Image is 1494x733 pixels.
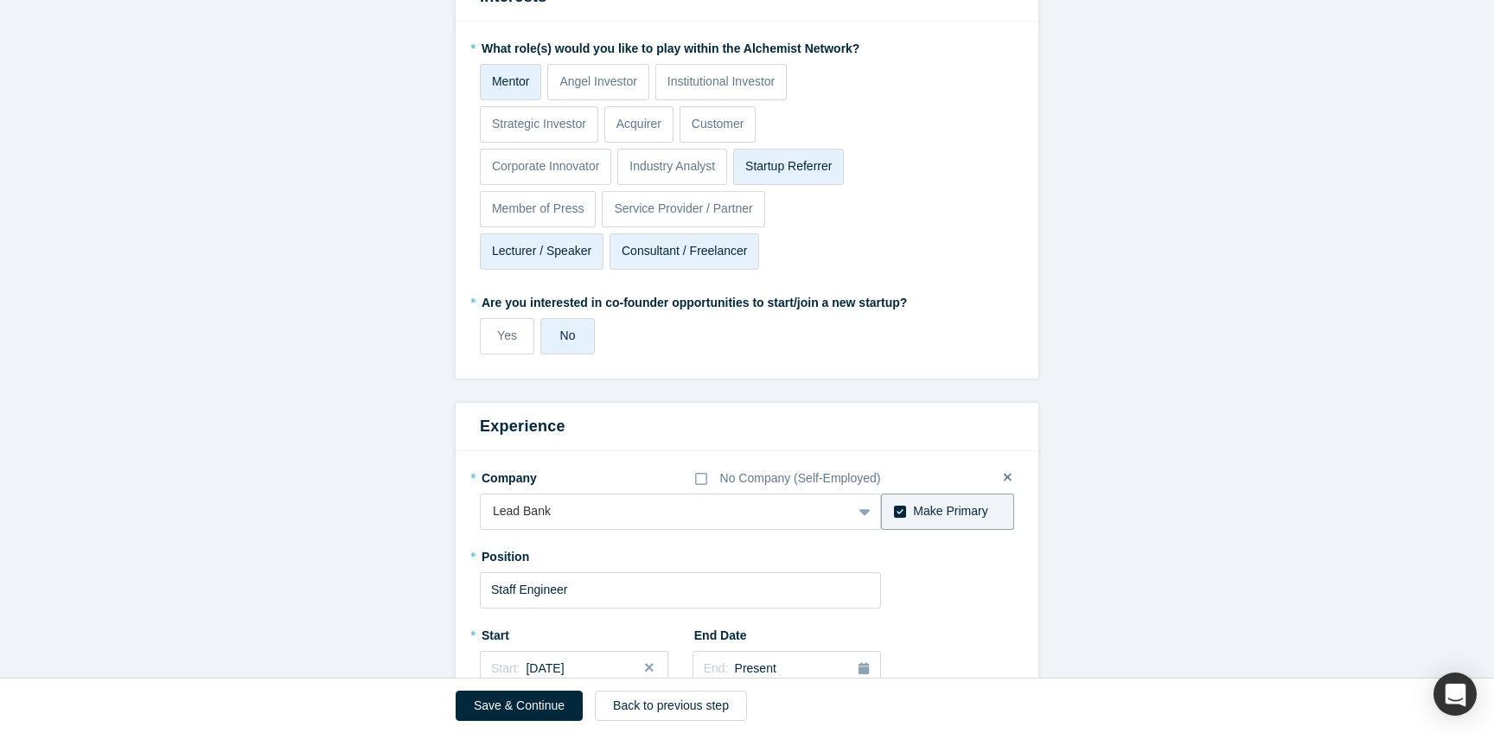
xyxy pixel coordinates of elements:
[492,157,600,175] p: Corporate Innovator
[735,661,776,675] span: Present
[480,572,881,609] input: Sales Manager
[492,242,591,260] p: Lecturer / Speaker
[480,34,1014,58] label: What role(s) would you like to play within the Alchemist Network?
[693,621,789,645] label: End Date
[526,661,564,675] span: [DATE]
[480,542,577,566] label: Position
[497,328,517,342] span: Yes
[480,415,1014,438] h3: Experience
[492,73,530,91] p: Mentor
[693,651,881,687] button: End:Present
[616,115,661,133] p: Acquirer
[491,661,520,675] span: Start:
[480,288,1014,312] label: Are you interested in co-founder opportunities to start/join a new startup?
[629,157,715,175] p: Industry Analyst
[560,328,576,342] span: No
[692,115,744,133] p: Customer
[622,242,748,260] p: Consultant / Freelancer
[913,502,987,520] div: Make Primary
[492,200,584,218] p: Member of Press
[480,463,577,488] label: Company
[492,115,586,133] p: Strategic Investor
[614,200,752,218] p: Service Provider / Partner
[745,157,832,175] p: Startup Referrer
[480,651,668,687] button: Start:[DATE]
[704,661,729,675] span: End:
[720,469,881,488] div: No Company (Self-Employed)
[667,73,776,91] p: Institutional Investor
[480,621,577,645] label: Start
[559,73,637,91] p: Angel Investor
[595,691,747,721] button: Back to previous step
[456,691,583,721] button: Save & Continue
[642,651,668,687] button: Close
